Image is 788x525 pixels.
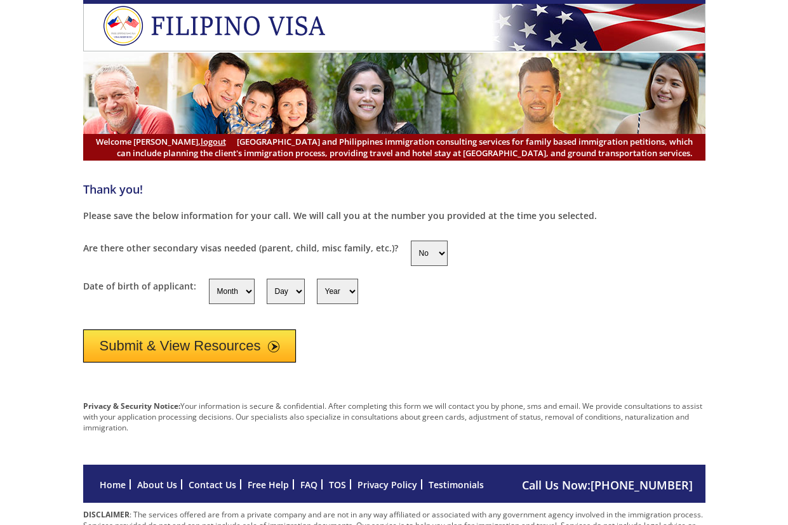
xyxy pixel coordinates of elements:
button: Submit & View Resources [83,329,297,362]
span: Welcome [PERSON_NAME], [96,136,226,147]
span: [GEOGRAPHIC_DATA] and Philippines immigration consulting services for family based immigration pe... [96,136,693,159]
a: FAQ [300,479,317,491]
label: Are there other secondary visas needed (parent, child, misc family, etc.)? [83,242,398,254]
p: Please save the below information for your call. We will call you at the number you provided at t... [83,209,705,222]
a: [PHONE_NUMBER] [591,477,693,493]
span: Call Us Now: [522,477,693,493]
label: Date of birth of applicant: [83,280,196,292]
h4: Thank you! [83,182,705,197]
a: Privacy Policy [357,479,417,491]
a: Testimonials [429,479,484,491]
strong: Privacy & Security Notice: [83,401,180,411]
a: About Us [137,479,177,491]
a: logout [201,136,226,147]
a: Home [100,479,126,491]
a: Free Help [248,479,289,491]
p: Your information is secure & confidential. After completing this form we will contact you by phon... [83,401,705,433]
strong: DISCLAIMER [83,509,130,520]
a: TOS [329,479,346,491]
a: Contact Us [189,479,236,491]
